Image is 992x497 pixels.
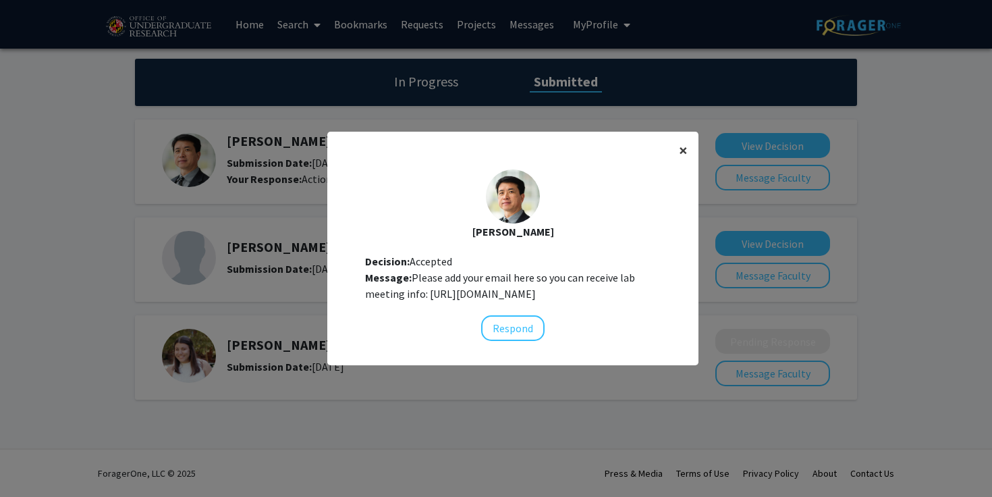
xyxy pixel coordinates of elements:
div: [PERSON_NAME] [338,224,688,240]
button: Respond [481,315,545,341]
div: Accepted [365,253,661,269]
button: Close [668,132,698,169]
b: Decision: [365,255,410,268]
b: Message: [365,271,412,284]
iframe: Chat [10,436,57,487]
span: × [679,140,688,161]
div: Please add your email here so you can receive lab meeting info: [URL][DOMAIN_NAME] [365,269,661,302]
